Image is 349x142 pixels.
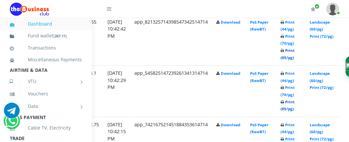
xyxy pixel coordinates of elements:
td: app_821325714398547342514714 [130,14,212,65]
a: Print (70/pg) [281,85,295,97]
img: User [326,3,339,15]
a: PoS Paper (RawBT) [250,71,268,83]
a: PoS Paper (RawBT) [250,20,268,32]
b: 267.11 [55,33,66,38]
a: Print (72/pg) [310,34,334,39]
a: Data [10,98,82,114]
a: Print (85/pg) [281,99,295,112]
a: Landscape (60/pg) [310,122,330,134]
a: Print (70/pg) [281,34,295,46]
img: Logo [10,3,49,16]
a: Download [221,71,240,76]
a: Print (72/pg) [310,85,334,90]
td: [DATE] 10:42:29 PM [104,65,130,116]
a: VTU [10,73,82,90]
a: Download [221,20,240,25]
a: Vouchers [10,86,82,101]
a: Dashboard [10,16,82,31]
a: Landscape (60/pg) [310,20,330,32]
a: Chat for support [4,108,20,118]
a: Print (44/pg) [281,71,295,83]
a: Miscellaneous Payments [10,52,82,67]
a: Fund wallet[267.11] [10,28,82,44]
a: Cable TV, Electricity [10,120,82,135]
span: Renew/Upgrade Subscription [315,4,320,9]
a: Download [221,122,240,127]
a: Chat for support [5,118,18,129]
a: Print (44/pg) [281,122,295,134]
a: Print (44/pg) [281,20,295,32]
i: Renew/Upgrade Subscription [311,7,316,12]
a: Landscape (60/pg) [310,71,330,83]
td: app_545825147239261341314714 [130,65,212,116]
a: PoS Paper (RawBT) [250,122,268,134]
a: Transactions [10,40,82,55]
small: [ ] [53,33,67,38]
a: Print (72/pg) [310,136,334,141]
a: Print (85/pg) [281,48,295,60]
td: [DATE] 10:42:42 PM [104,14,130,65]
